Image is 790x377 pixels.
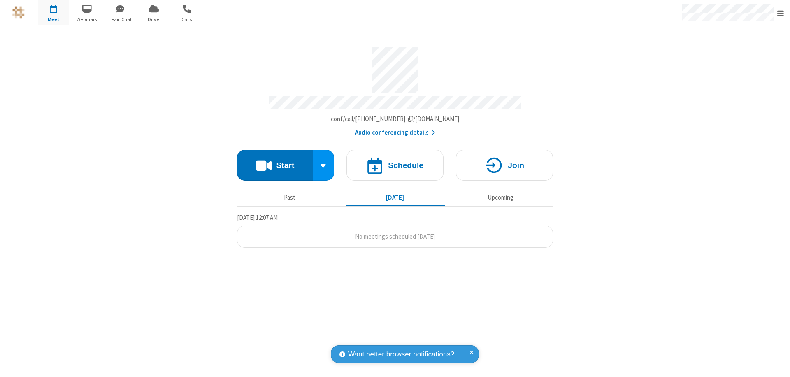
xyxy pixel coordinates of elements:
[72,16,102,23] span: Webinars
[237,214,278,221] span: [DATE] 12:07 AM
[172,16,202,23] span: Calls
[331,114,460,124] button: Copy my meeting room linkCopy my meeting room link
[451,190,550,205] button: Upcoming
[237,150,313,181] button: Start
[105,16,136,23] span: Team Chat
[388,161,423,169] h4: Schedule
[355,233,435,240] span: No meetings scheduled [DATE]
[346,150,444,181] button: Schedule
[138,16,169,23] span: Drive
[276,161,294,169] h4: Start
[348,349,454,360] span: Want better browser notifications?
[38,16,69,23] span: Meet
[456,150,553,181] button: Join
[237,41,553,137] section: Account details
[313,150,335,181] div: Start conference options
[355,128,435,137] button: Audio conferencing details
[240,190,339,205] button: Past
[237,213,553,248] section: Today's Meetings
[331,115,460,123] span: Copy my meeting room link
[508,161,524,169] h4: Join
[346,190,445,205] button: [DATE]
[12,6,25,19] img: QA Selenium DO NOT DELETE OR CHANGE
